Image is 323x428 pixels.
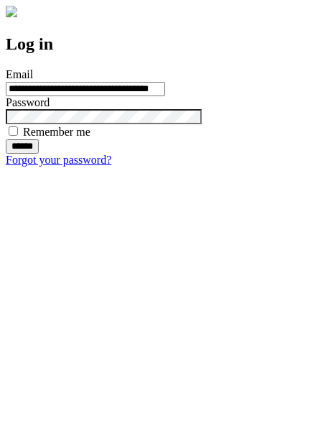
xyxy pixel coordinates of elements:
h2: Log in [6,34,317,54]
label: Remember me [23,126,90,138]
img: logo-4e3dc11c47720685a147b03b5a06dd966a58ff35d612b21f08c02c0306f2b779.png [6,6,17,17]
a: Forgot your password? [6,154,111,166]
label: Password [6,96,50,108]
label: Email [6,68,33,80]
